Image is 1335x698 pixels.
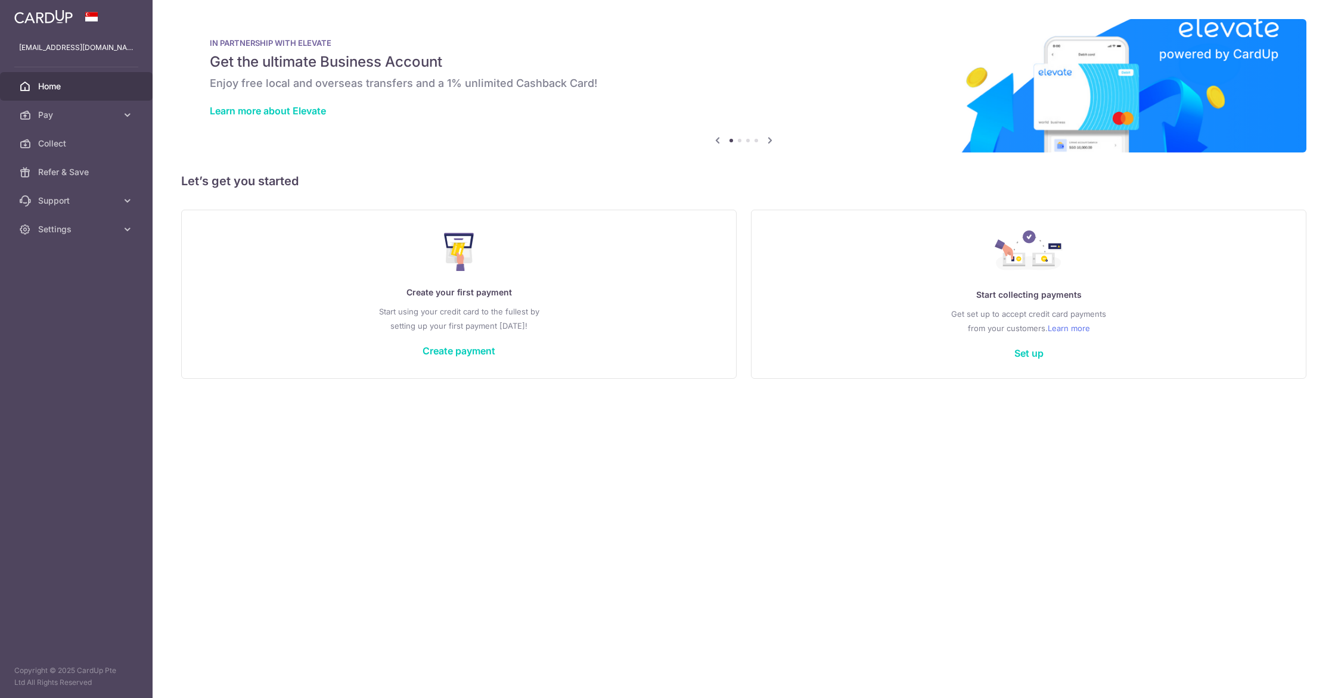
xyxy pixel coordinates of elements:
[206,285,712,300] p: Create your first payment
[38,223,117,235] span: Settings
[210,52,1278,71] h5: Get the ultimate Business Account
[210,76,1278,91] h6: Enjoy free local and overseas transfers and a 1% unlimited Cashback Card!
[38,109,117,121] span: Pay
[181,19,1306,152] img: Renovation banner
[14,10,73,24] img: CardUp
[210,38,1278,48] p: IN PARTNERSHIP WITH ELEVATE
[38,195,117,207] span: Support
[995,230,1063,273] img: Collect Payment
[444,233,474,271] img: Make Payment
[1014,347,1044,359] a: Set up
[206,304,712,333] p: Start using your credit card to the fullest by setting up your first payment [DATE]!
[38,166,117,178] span: Refer & Save
[38,138,117,149] span: Collect
[210,105,326,117] a: Learn more about Elevate
[181,172,1306,191] h5: Let’s get you started
[19,42,133,54] p: [EMAIL_ADDRESS][DOMAIN_NAME]
[1048,321,1090,335] a: Learn more
[423,345,495,357] a: Create payment
[775,307,1282,335] p: Get set up to accept credit card payments from your customers.
[38,80,117,92] span: Home
[1258,662,1323,692] iframe: Opens a widget where you can find more information
[775,288,1282,302] p: Start collecting payments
